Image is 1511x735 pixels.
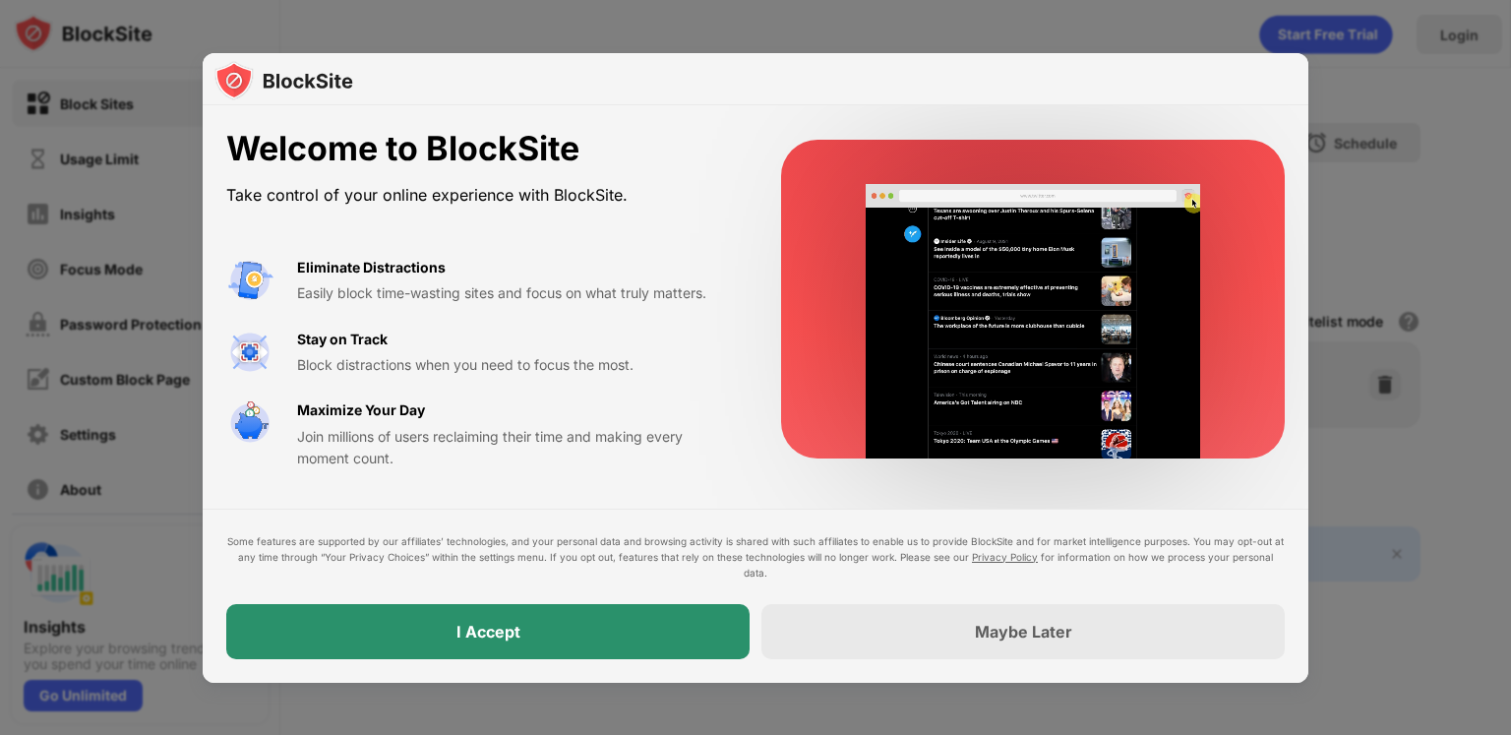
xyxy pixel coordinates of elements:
[297,354,734,376] div: Block distractions when you need to focus the most.
[226,533,1285,581] div: Some features are supported by our affiliates’ technologies, and your personal data and browsing ...
[456,622,520,642] div: I Accept
[226,257,273,304] img: value-avoid-distractions.svg
[297,399,425,421] div: Maximize Your Day
[297,257,446,278] div: Eliminate Distractions
[975,622,1072,642] div: Maybe Later
[226,129,734,169] div: Welcome to BlockSite
[972,551,1038,563] a: Privacy Policy
[226,399,273,447] img: value-safe-time.svg
[297,426,734,470] div: Join millions of users reclaiming their time and making every moment count.
[297,282,734,304] div: Easily block time-wasting sites and focus on what truly matters.
[226,329,273,376] img: value-focus.svg
[214,61,353,100] img: logo-blocksite.svg
[226,181,734,210] div: Take control of your online experience with BlockSite.
[297,329,388,350] div: Stay on Track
